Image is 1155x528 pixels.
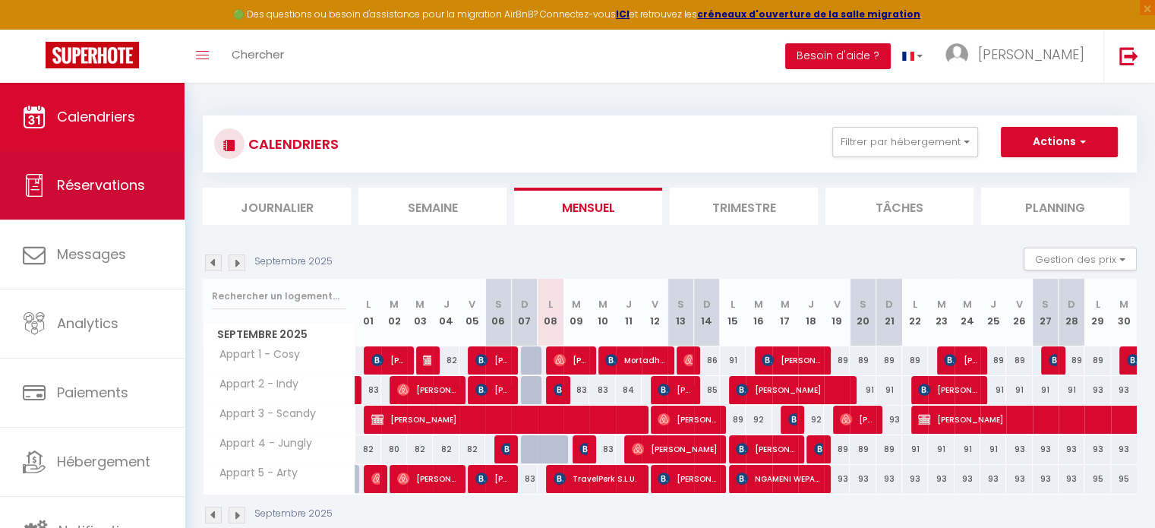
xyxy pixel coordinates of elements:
[918,375,978,404] span: [PERSON_NAME]
[928,279,954,346] th: 23
[902,435,928,463] div: 91
[694,279,720,346] th: 14
[626,297,632,311] abbr: J
[736,464,822,493] span: NGAMENI WEPANJUE [PERSON_NAME]
[616,279,642,346] th: 11
[371,346,406,375] span: [PERSON_NAME]
[475,464,510,493] span: [PERSON_NAME]
[876,406,902,434] div: 93
[736,435,796,463] span: [PERSON_NAME]
[390,297,399,311] abbr: M
[754,297,763,311] abbr: M
[203,188,351,225] li: Journalier
[944,346,978,375] span: [PERSON_NAME]
[658,464,718,493] span: [PERSON_NAME]
[381,435,407,463] div: 80
[1084,346,1110,375] div: 89
[913,297,917,311] abbr: L
[57,314,118,333] span: Analytics
[204,324,355,346] span: Septembre 2025
[212,283,346,310] input: Rechercher un logement...
[1111,376,1137,404] div: 93
[397,464,457,493] span: [PERSON_NAME] Fort
[433,435,459,463] div: 82
[554,464,639,493] span: TravelPerk S.L.U.
[366,297,371,311] abbr: L
[694,376,720,404] div: 85
[1033,279,1059,346] th: 27
[563,376,589,404] div: 83
[642,279,667,346] th: 12
[928,435,954,463] div: 91
[1119,297,1128,311] abbr: M
[788,405,797,434] span: [PERSON_NAME]
[850,279,876,346] th: 20
[511,279,537,346] th: 07
[521,297,529,311] abbr: D
[1068,297,1075,311] abbr: D
[554,346,588,375] span: [PERSON_NAME][MEDICAL_DATA]
[1084,465,1110,493] div: 95
[963,297,972,311] abbr: M
[433,346,459,375] div: 82
[579,435,588,463] span: [PERSON_NAME]
[407,279,433,346] th: 03
[824,465,850,493] div: 93
[824,279,850,346] th: 19
[206,376,302,393] span: Appart 2 - Indy
[1033,376,1059,404] div: 91
[814,435,822,463] span: SOLLASE SOBLINTER
[694,346,720,375] div: 86
[501,435,510,463] span: [PERSON_NAME]
[720,406,746,434] div: 89
[798,406,824,434] div: 92
[232,46,284,62] span: Chercher
[746,406,772,434] div: 92
[254,255,333,269] p: Septembre 2025
[762,346,822,375] span: [PERSON_NAME]
[371,464,380,493] span: [PERSON_NAME]
[254,507,333,521] p: Septembre 2025
[667,279,693,346] th: 13
[1084,376,1110,404] div: 93
[978,45,1084,64] span: [PERSON_NAME]
[632,435,718,463] span: [PERSON_NAME]
[12,6,58,52] button: Ouvrir le widget de chat LiveChat
[928,465,954,493] div: 93
[206,465,301,482] span: Appart 5 - Arty
[57,383,128,402] span: Paiements
[1084,279,1110,346] th: 29
[980,435,1006,463] div: 91
[1059,465,1084,493] div: 93
[808,297,814,311] abbr: J
[572,297,581,311] abbr: M
[57,452,150,471] span: Hébergement
[955,279,980,346] th: 24
[206,346,304,363] span: Appart 1 - Cosy
[1042,297,1049,311] abbr: S
[798,279,824,346] th: 18
[1006,465,1032,493] div: 93
[902,346,928,375] div: 89
[980,465,1006,493] div: 93
[57,175,145,194] span: Réservations
[902,465,928,493] div: 93
[945,43,968,66] img: ...
[616,8,630,21] a: ICI
[652,297,658,311] abbr: V
[598,297,607,311] abbr: M
[1095,297,1100,311] abbr: L
[720,346,746,375] div: 91
[850,346,876,375] div: 89
[589,279,615,346] th: 10
[563,279,589,346] th: 09
[955,435,980,463] div: 91
[934,30,1103,83] a: ... [PERSON_NAME]
[876,465,902,493] div: 93
[514,188,662,225] li: Mensuel
[358,188,506,225] li: Semaine
[658,405,718,434] span: [PERSON_NAME]
[1033,435,1059,463] div: 93
[876,279,902,346] th: 21
[220,30,295,83] a: Chercher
